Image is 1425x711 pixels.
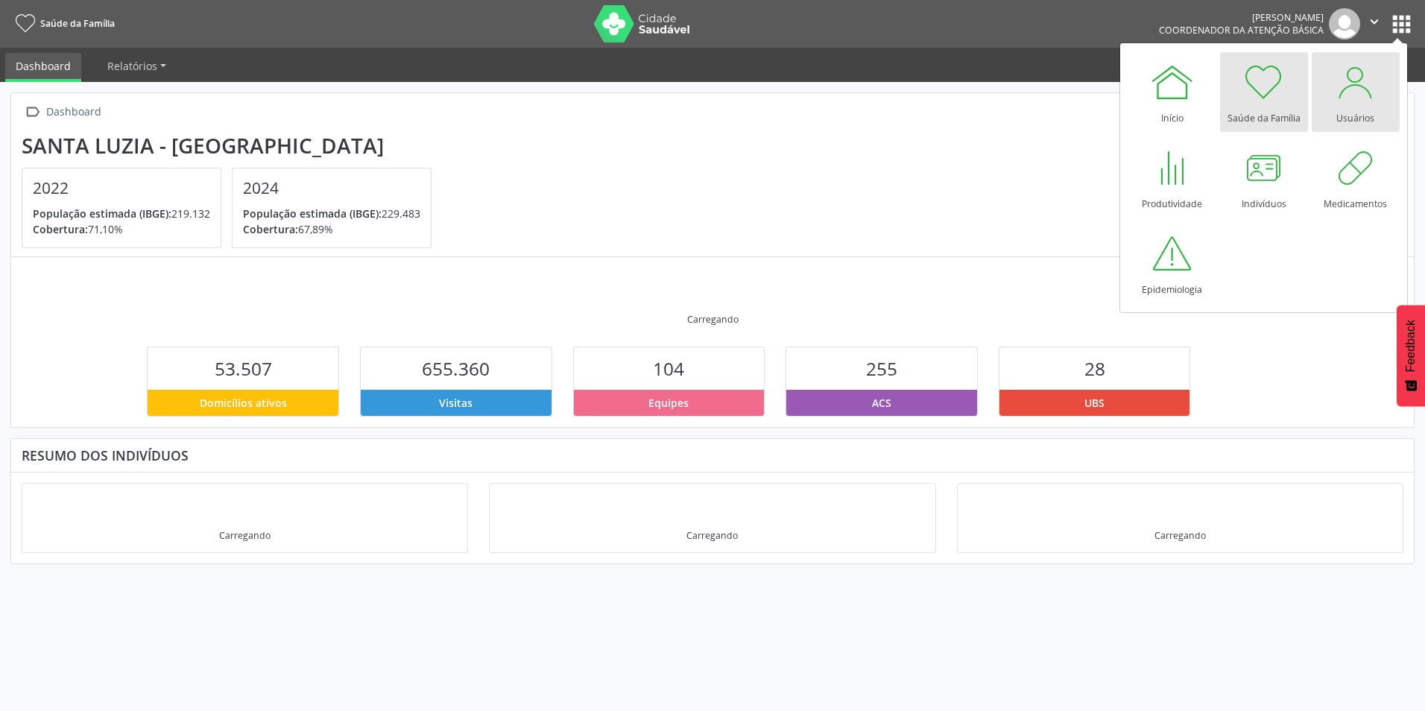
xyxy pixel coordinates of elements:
[1084,356,1105,381] span: 28
[1128,52,1216,132] a: Início
[97,53,177,79] a: Relatórios
[10,11,115,36] a: Saúde da Família
[1128,224,1216,303] a: Epidemiologia
[1312,138,1400,218] a: Medicamentos
[872,395,891,411] span: ACS
[686,529,738,542] div: Carregando
[22,133,442,158] div: Santa Luzia - [GEOGRAPHIC_DATA]
[33,206,171,221] span: População estimada (IBGE):
[1220,52,1308,132] a: Saúde da Família
[40,17,115,30] span: Saúde da Família
[1360,8,1388,39] button: 
[439,395,473,411] span: Visitas
[1397,305,1425,406] button: Feedback - Mostrar pesquisa
[43,101,104,123] div: Dashboard
[33,222,88,236] span: Cobertura:
[243,179,420,197] h4: 2024
[1220,138,1308,218] a: Indivíduos
[215,356,272,381] span: 53.507
[22,447,1403,464] div: Resumo dos indivíduos
[33,206,210,221] p: 219.132
[200,395,287,411] span: Domicílios ativos
[107,59,157,73] span: Relatórios
[219,529,271,542] div: Carregando
[33,179,210,197] h4: 2022
[1404,320,1418,372] span: Feedback
[1329,8,1360,39] img: img
[243,206,382,221] span: População estimada (IBGE):
[1366,13,1383,30] i: 
[243,221,420,237] p: 67,89%
[1312,52,1400,132] a: Usuários
[1128,138,1216,218] a: Produtividade
[243,206,420,221] p: 229.483
[243,222,298,236] span: Cobertura:
[648,395,689,411] span: Equipes
[5,53,81,82] a: Dashboard
[1159,11,1324,24] div: [PERSON_NAME]
[1084,395,1105,411] span: UBS
[1388,11,1415,37] button: apps
[687,313,739,326] div: Carregando
[653,356,684,381] span: 104
[22,101,43,123] i: 
[1159,24,1324,37] span: Coordenador da Atenção Básica
[22,101,104,123] a:  Dashboard
[866,356,897,381] span: 255
[1154,529,1206,542] div: Carregando
[33,221,210,237] p: 71,10%
[422,356,490,381] span: 655.360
